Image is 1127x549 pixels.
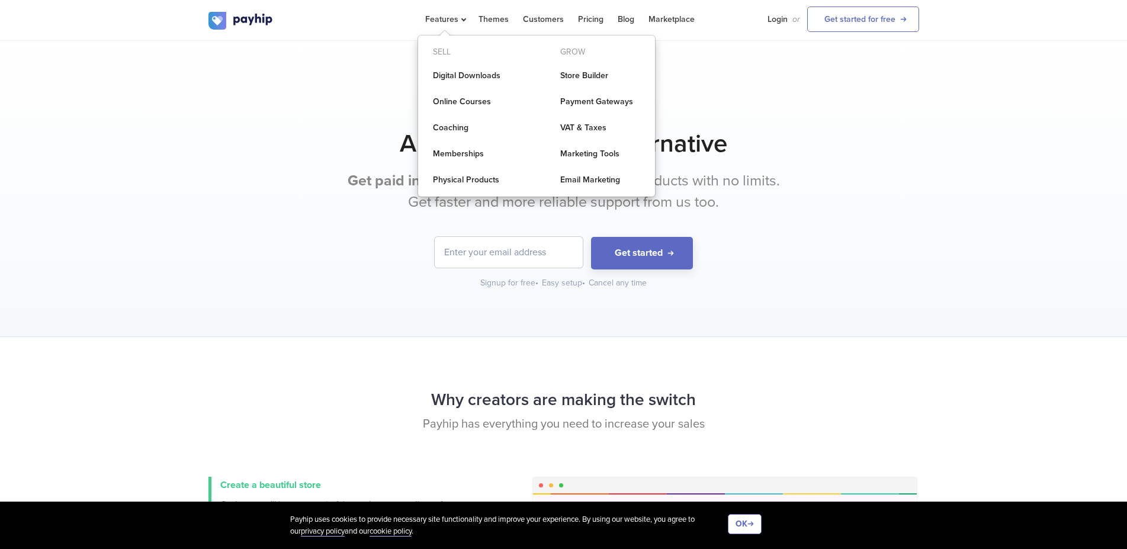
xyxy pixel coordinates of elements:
[342,171,786,213] p: with Payhip and sell more products with no limits. Get faster and more reliable support from us too.
[418,168,528,192] a: Physical Products
[591,237,693,269] button: Get started
[208,416,919,433] p: Payhip has everything you need to increase your sales
[208,384,919,416] h2: Why creators are making the switch
[418,43,528,62] div: Sell
[807,7,919,32] a: Get started for free
[535,278,538,288] span: •
[418,142,528,166] a: Memberships
[582,278,585,288] span: •
[545,168,655,192] a: Email Marketing
[425,14,464,24] span: Features
[480,277,540,289] div: Signup for free
[208,12,274,30] img: logo.svg
[545,116,655,140] a: VAT & Taxes
[418,90,528,114] a: Online Courses
[545,142,655,166] a: Marketing Tools
[220,498,445,522] span: Customers will have a wonderful experience regardless of whether they're on mobile, tablet or des...
[545,90,655,114] a: Payment Gateways
[728,514,762,534] button: OK
[348,172,464,190] b: Get paid instantly
[208,129,919,159] h1: A Better Gumroad Alternative
[435,237,583,268] input: Enter your email address
[589,277,647,289] div: Cancel any time
[542,277,586,289] div: Easy setup
[545,64,655,88] a: Store Builder
[220,479,321,491] span: Create a beautiful store
[370,526,412,537] a: cookie policy
[301,526,345,537] a: privacy policy
[418,116,528,140] a: Coaching
[418,64,528,88] a: Digital Downloads
[545,43,655,62] div: Grow
[208,477,445,524] a: Create a beautiful store Customers will have a wonderful experience regardless of whether they're...
[290,514,728,537] div: Payhip uses cookies to provide necessary site functionality and improve your experience. By using...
